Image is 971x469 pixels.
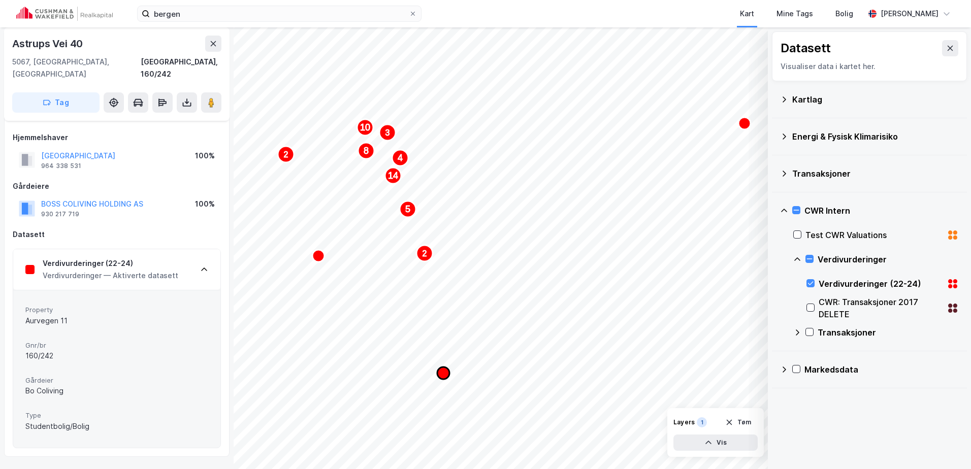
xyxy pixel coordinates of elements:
div: Energi & Fysisk Klimarisiko [792,130,959,143]
div: CWR Intern [804,205,959,217]
div: Studentbolig/Bolig [25,420,208,432]
div: 930 217 719 [41,210,79,218]
div: Markedsdata [804,363,959,376]
button: Tøm [719,414,758,430]
span: Type [25,411,208,420]
div: Hjemmelshaver [13,131,221,144]
div: [PERSON_NAME] [881,8,938,20]
iframe: Chat Widget [920,420,971,469]
text: 10 [360,122,370,132]
div: Verdivurderinger (22-24) [819,278,943,290]
div: Map marker [437,367,449,379]
div: Aurvegen 11 [25,315,208,327]
text: 4 [398,153,403,163]
img: cushman-wakefield-realkapital-logo.202ea83816669bd177139c58696a8fa1.svg [16,7,113,21]
div: Map marker [738,117,751,129]
span: Gnr/br [25,341,208,350]
div: 100% [195,150,215,162]
div: Map marker [357,119,373,136]
div: Verdivurderinger — Aktiverte datasett [43,270,178,282]
div: Map marker [358,143,374,159]
div: Visualiser data i kartet her. [781,60,958,73]
div: Test CWR Valuations [805,229,943,241]
div: Layers [673,418,695,426]
text: 8 [364,146,369,156]
div: Kart [740,8,754,20]
text: 3 [385,128,390,137]
span: Property [25,306,208,314]
div: Map marker [400,201,416,217]
div: Kartlag [792,93,959,106]
div: Gårdeiere [13,180,221,192]
button: Tag [12,92,100,113]
div: 160/242 [25,350,208,362]
div: Map marker [379,124,396,141]
span: Gårdeier [25,376,208,385]
div: [GEOGRAPHIC_DATA], 160/242 [141,56,221,80]
text: 14 [388,171,398,181]
div: 1 [697,417,707,427]
div: CWR: Transaksjoner 2017 DELETE [819,296,943,320]
div: Kontrollprogram for chat [920,420,971,469]
div: Map marker [385,167,401,184]
div: 100% [195,198,215,210]
div: Mine Tags [776,8,813,20]
input: Søk på adresse, matrikkel, gårdeiere, leietakere eller personer [150,6,409,21]
div: Transaksjoner [818,326,959,339]
div: Map marker [416,245,433,261]
div: Map marker [392,150,408,166]
div: Verdivurderinger (22-24) [43,257,178,270]
text: 2 [423,249,427,258]
div: Astrups Vei 40 [12,36,85,52]
div: Datasett [781,40,831,56]
div: 964 338 531 [41,162,81,170]
button: Vis [673,434,758,451]
div: Bo Coliving [25,385,208,397]
div: Map marker [312,250,325,262]
text: 2 [284,150,288,159]
text: 5 [405,204,410,214]
div: 5067, [GEOGRAPHIC_DATA], [GEOGRAPHIC_DATA] [12,56,141,80]
div: Bolig [835,8,853,20]
div: Verdivurderinger [818,253,959,265]
div: Map marker [278,146,294,162]
div: Transaksjoner [792,167,959,180]
div: Datasett [13,228,221,241]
